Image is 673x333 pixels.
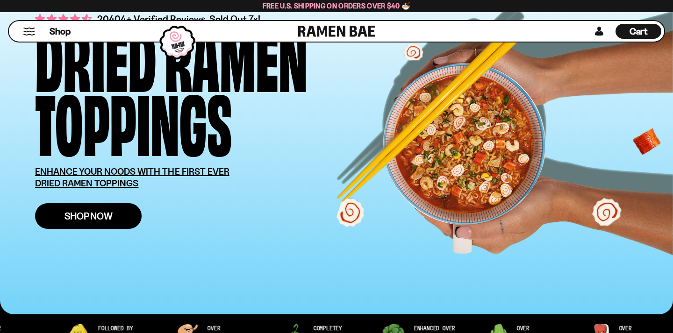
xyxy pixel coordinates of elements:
span: Free U.S. Shipping on Orders over $40 🍜 [263,1,411,10]
a: Shop Now [35,203,142,229]
div: Ramen [165,24,308,88]
div: Toppings [35,88,232,152]
div: Dried [35,24,156,88]
a: Shop [50,24,71,39]
div: Cart [616,21,661,42]
u: ENHANCE YOUR NOODS WITH THE FIRST EVER DRIED RAMEN TOPPINGS [35,166,229,189]
span: Shop [50,25,71,38]
span: Shop Now [64,211,113,221]
span: Cart [630,26,648,37]
button: Mobile Menu Trigger [23,28,36,35]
